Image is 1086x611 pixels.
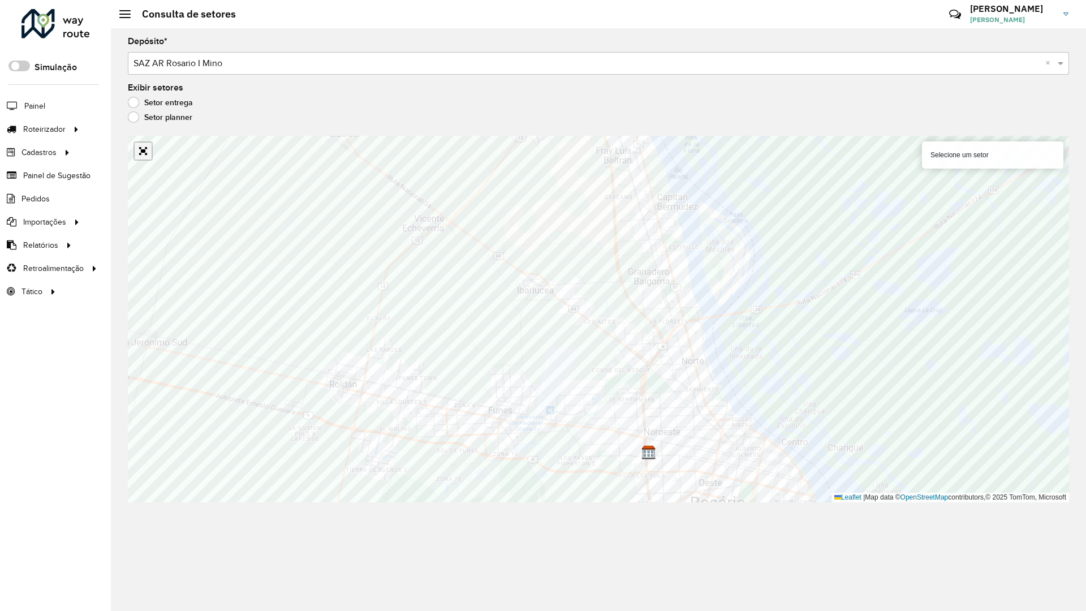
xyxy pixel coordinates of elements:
span: Cadastros [21,147,57,158]
span: Painel de Sugestão [23,170,90,182]
h2: Consulta de setores [131,8,236,20]
h3: [PERSON_NAME] [970,3,1055,14]
a: Contato Rápido [943,2,967,27]
label: Setor planner [128,111,192,123]
div: Selecione um setor [922,141,1063,169]
span: Importações [23,216,66,228]
a: Abrir mapa em tela cheia [135,143,152,160]
label: Setor entrega [128,97,193,108]
label: Exibir setores [128,81,183,94]
span: Tático [21,286,42,298]
span: Pedidos [21,193,50,205]
span: [PERSON_NAME] [970,15,1055,25]
div: Map data © contributors,© 2025 TomTom, Microsoft [831,493,1069,502]
span: Retroalimentação [23,263,84,274]
span: Clear all [1045,57,1055,70]
a: OpenStreetMap [900,493,949,501]
a: Leaflet [834,493,861,501]
span: Painel [24,100,45,112]
span: | [863,493,865,501]
span: Roteirizador [23,123,66,135]
label: Simulação [35,61,77,74]
label: Depósito [128,35,167,48]
span: Relatórios [23,239,58,251]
